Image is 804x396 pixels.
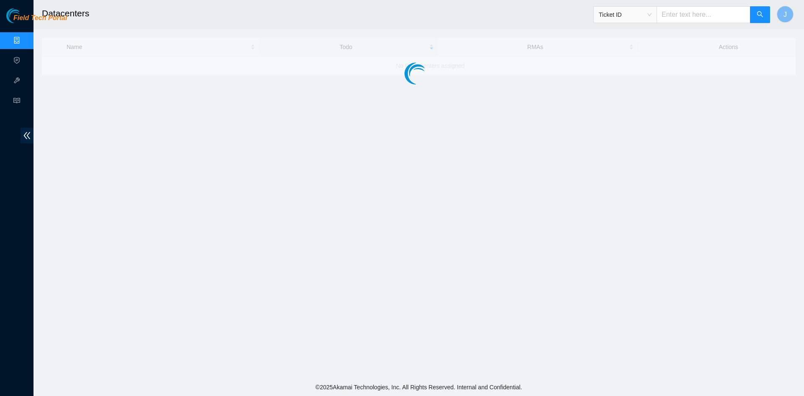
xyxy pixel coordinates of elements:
span: J [783,9,787,20]
span: search [757,11,763,19]
footer: © 2025 Akamai Technologies, Inc. All Rights Reserved. Internal and Confidential. [33,378,804,396]
img: Akamai Technologies [6,8,42,23]
button: search [750,6,770,23]
button: J [777,6,794,23]
span: Field Tech Portal [13,14,67,22]
a: Akamai TechnologiesField Tech Portal [6,15,67,26]
input: Enter text here... [657,6,750,23]
span: read [13,93,20,110]
span: double-left [21,128,33,143]
span: Ticket ID [599,8,652,21]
